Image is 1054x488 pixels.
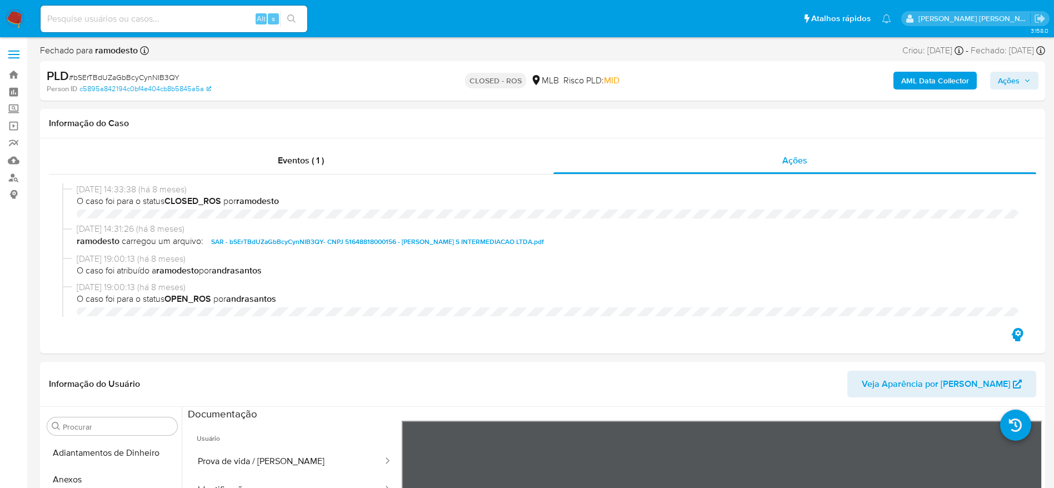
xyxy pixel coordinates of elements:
span: Alt [257,13,266,24]
span: Ações [998,72,1020,89]
b: CLOSED_ROS [164,195,221,207]
b: PLD [47,67,69,84]
button: SAR - bSErTBdUZaGbBcyCynNIB3QY- CNPJ 51648818000156 - [PERSON_NAME] S INTERMEDIACAO LTDA.pdf [206,235,550,248]
h1: Informação do Usuário [49,379,140,390]
b: AML Data Collector [901,72,969,89]
span: [DATE] 14:31:26 (há 8 meses) [77,223,1018,235]
button: Ações [990,72,1038,89]
span: [DATE] 14:33:38 (há 8 meses) [77,183,1018,196]
button: Veja Aparência por [PERSON_NAME] [847,371,1036,397]
b: andrasantos [212,264,262,277]
b: OPEN_ROS [164,292,211,305]
input: Procurar [63,422,173,432]
a: Notificações [882,14,891,23]
span: O caso foi atribuído a por [77,265,1018,277]
span: SAR - bSErTBdUZaGbBcyCynNIB3QY- CNPJ 51648818000156 - [PERSON_NAME] S INTERMEDIACAO LTDA.pdf [211,235,544,248]
span: MID [604,74,620,87]
span: Atalhos rápidos [811,13,871,24]
span: [DATE] 19:00:13 (há 8 meses) [77,253,1018,265]
span: s [272,13,275,24]
h1: Informação do Caso [49,118,1036,129]
span: [DATE] 19:00:13 (há 8 meses) [77,281,1018,293]
button: AML Data Collector [893,72,977,89]
b: ramodesto [77,235,119,248]
div: Fechado: [DATE] [971,44,1045,57]
a: Sair [1034,13,1046,24]
span: # bSErTBdUZaGbBcyCynNIB3QY [69,72,179,83]
b: andrasantos [226,292,276,305]
div: MLB [531,74,559,87]
div: Criou: [DATE] [902,44,963,57]
span: Ações [782,154,807,167]
b: ramodesto [236,195,279,207]
span: Veja Aparência por [PERSON_NAME] [862,371,1010,397]
span: O caso foi para o status por [77,293,1018,305]
b: ramodesto [93,44,138,57]
input: Pesquise usuários ou casos... [41,12,307,26]
button: search-icon [280,11,303,27]
span: O caso foi para o status por [77,195,1018,207]
button: Adiantamentos de Dinheiro [43,440,182,466]
span: Eventos ( 1 ) [278,154,324,167]
b: ramodesto [156,264,199,277]
span: - [966,44,968,57]
span: carregou um arquivo: [122,235,203,248]
p: CLOSED - ROS [465,73,526,88]
a: c5895a842194c0bf4e404cb8b5845a5a [79,84,211,94]
p: lucas.santiago@mercadolivre.com [918,13,1031,24]
span: Fechado para [40,44,138,57]
span: Risco PLD: [563,74,620,87]
b: Person ID [47,84,77,94]
button: Procurar [52,422,61,431]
